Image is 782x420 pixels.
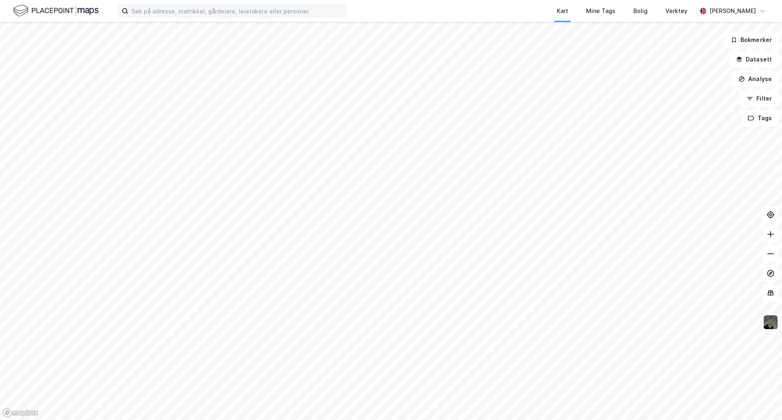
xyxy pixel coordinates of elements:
div: Kontrollprogram for chat [741,381,782,420]
div: Verktøy [666,6,688,16]
img: logo.f888ab2527a4732fd821a326f86c7f29.svg [13,4,99,18]
button: Datasett [729,51,779,68]
img: 9k= [763,314,778,330]
div: Kart [557,6,568,16]
a: Mapbox homepage [2,408,38,418]
div: Bolig [633,6,648,16]
button: Tags [741,110,779,126]
input: Søk på adresse, matrikkel, gårdeiere, leietakere eller personer [128,5,346,17]
div: [PERSON_NAME] [710,6,756,16]
div: Mine Tags [586,6,615,16]
iframe: Chat Widget [741,381,782,420]
button: Filter [740,90,779,107]
button: Bokmerker [724,32,779,48]
button: Analyse [731,71,779,87]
